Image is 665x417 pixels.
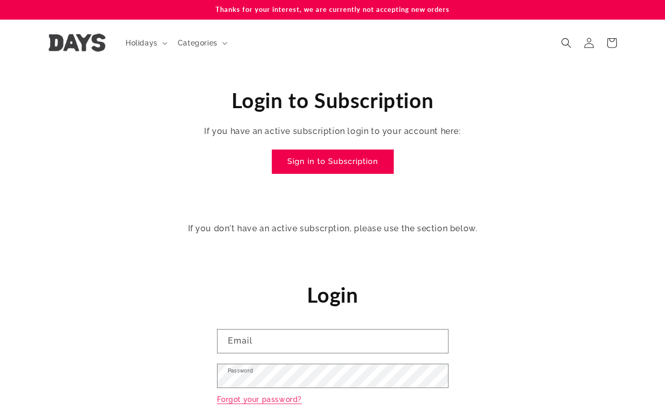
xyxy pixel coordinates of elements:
[131,221,534,236] p: If you don't have an active subscrption, please use the section below.
[231,88,434,113] span: Login to Subscription
[49,34,105,52] img: Days United
[272,150,394,174] a: Sign in to Subscription
[217,281,449,308] h1: Login
[131,124,534,139] p: If you have an active subscription login to your account here:
[555,32,578,54] summary: Search
[178,38,218,48] span: Categories
[119,32,172,54] summary: Holidays
[217,393,302,406] a: Forgot your password?
[126,38,158,48] span: Holidays
[172,32,231,54] summary: Categories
